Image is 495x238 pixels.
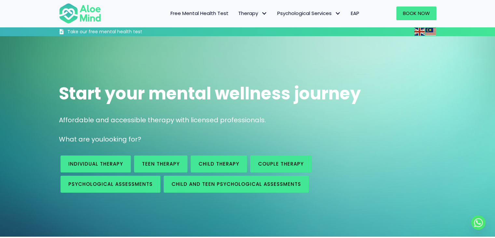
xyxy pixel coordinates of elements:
span: Individual therapy [68,160,123,167]
span: Free Mental Health Test [171,10,228,17]
a: Couple therapy [250,156,311,172]
span: Couple therapy [258,160,304,167]
span: Psychological Services: submenu [333,9,343,18]
a: Child Therapy [191,156,247,172]
span: Book Now [403,10,430,17]
a: Whatsapp [471,216,486,230]
nav: Menu [110,7,364,20]
a: TherapyTherapy: submenu [233,7,272,20]
a: Malay [425,28,436,35]
a: Teen Therapy [134,156,187,172]
span: Therapy [238,10,268,17]
img: ms [425,28,436,36]
p: Affordable and accessible therapy with licensed professionals. [59,115,436,125]
span: Therapy: submenu [260,9,269,18]
span: Child and Teen Psychological assessments [172,181,301,187]
span: looking for? [103,135,141,144]
a: English [414,28,425,35]
span: Teen Therapy [142,160,180,167]
img: Aloe mind Logo [59,3,101,24]
span: Psychological Services [277,10,341,17]
span: Start your mental wellness journey [59,82,361,105]
span: EAP [351,10,359,17]
a: Child and Teen Psychological assessments [164,176,309,193]
span: What are you [59,135,103,144]
a: Psychological ServicesPsychological Services: submenu [272,7,346,20]
a: Take our free mental health test [59,29,177,36]
span: Psychological assessments [68,181,153,187]
a: Psychological assessments [61,176,160,193]
a: Individual therapy [61,156,131,172]
h3: Take our free mental health test [67,29,177,35]
span: Child Therapy [199,160,239,167]
a: Free Mental Health Test [166,7,233,20]
a: Book Now [396,7,436,20]
a: EAP [346,7,364,20]
img: en [414,28,425,36]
